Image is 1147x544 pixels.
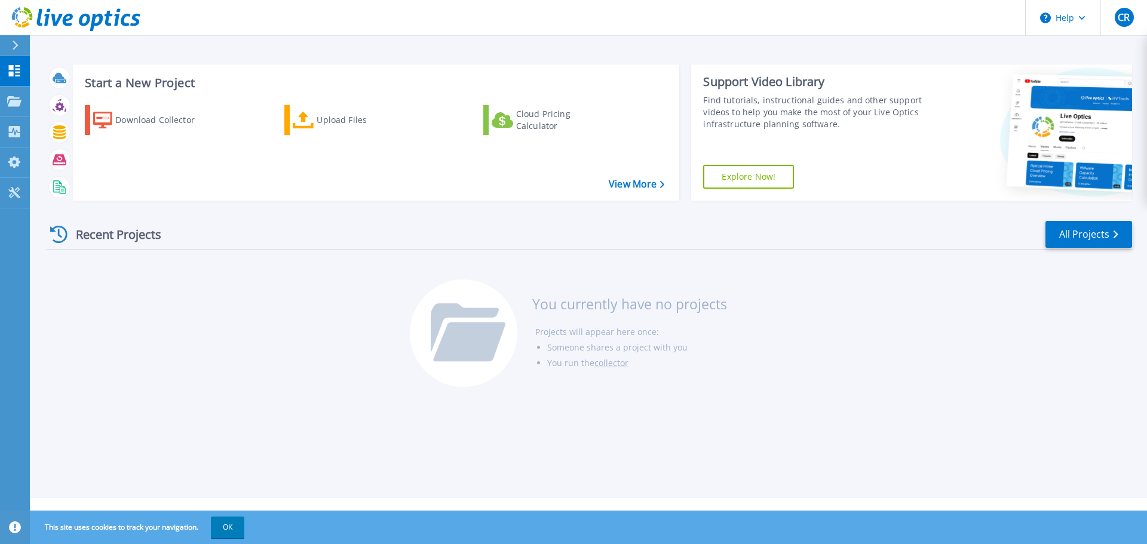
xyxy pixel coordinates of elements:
span: This site uses cookies to track your navigation. [33,517,244,538]
a: Download Collector [85,105,218,135]
li: Someone shares a project with you [547,340,727,355]
a: Explore Now! [703,165,794,189]
div: Support Video Library [703,74,928,90]
div: Recent Projects [46,220,177,249]
h3: You currently have no projects [532,297,727,311]
a: Upload Files [284,105,418,135]
div: Download Collector [115,108,211,132]
li: Projects will appear here once: [535,324,727,340]
div: Upload Files [317,108,412,132]
h3: Start a New Project [85,76,664,90]
div: Cloud Pricing Calculator [516,108,612,132]
a: All Projects [1045,221,1132,248]
a: collector [594,357,628,368]
li: You run the [547,355,727,371]
div: Find tutorials, instructional guides and other support videos to help you make the most of your L... [703,94,928,130]
a: Cloud Pricing Calculator [483,105,617,135]
span: CR [1118,13,1130,22]
a: View More [609,179,664,190]
button: OK [211,517,244,538]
